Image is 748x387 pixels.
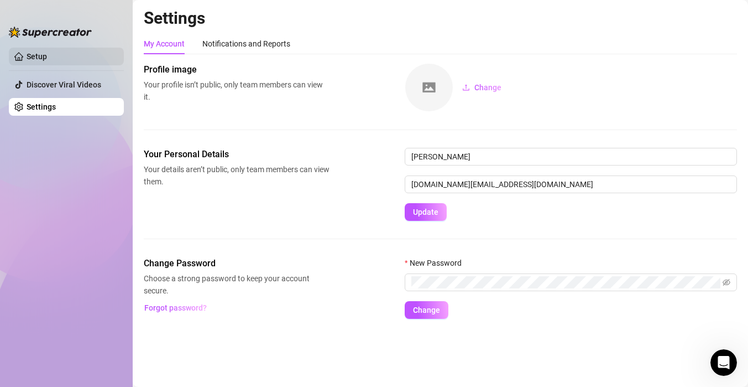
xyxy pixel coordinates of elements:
[723,278,730,286] span: eye-invisible
[413,306,440,314] span: Change
[144,63,329,76] span: Profile image
[144,163,329,188] span: Your details aren’t public, only team members can view them.
[27,102,56,111] a: Settings
[710,349,737,376] iframe: Intercom live chat
[9,27,92,38] img: logo-BBDzfeDw.svg
[144,303,207,312] span: Forgot password?
[411,276,720,288] input: New Password
[144,148,329,161] span: Your Personal Details
[202,38,290,50] div: Notifications and Reports
[405,176,737,193] input: Enter new email
[405,257,469,269] label: New Password
[413,208,438,216] span: Update
[144,38,185,50] div: My Account
[27,80,101,89] a: Discover Viral Videos
[405,64,453,111] img: square-placeholder.png
[405,148,737,166] input: Enter name
[144,8,737,29] h2: Settings
[474,83,501,92] span: Change
[27,52,47,61] a: Setup
[144,272,329,297] span: Choose a strong password to keep your account secure.
[405,203,447,221] button: Update
[144,299,207,317] button: Forgot password?
[462,84,470,91] span: upload
[144,79,329,103] span: Your profile isn’t public, only team members can view it.
[405,301,448,319] button: Change
[453,79,510,96] button: Change
[144,257,329,270] span: Change Password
